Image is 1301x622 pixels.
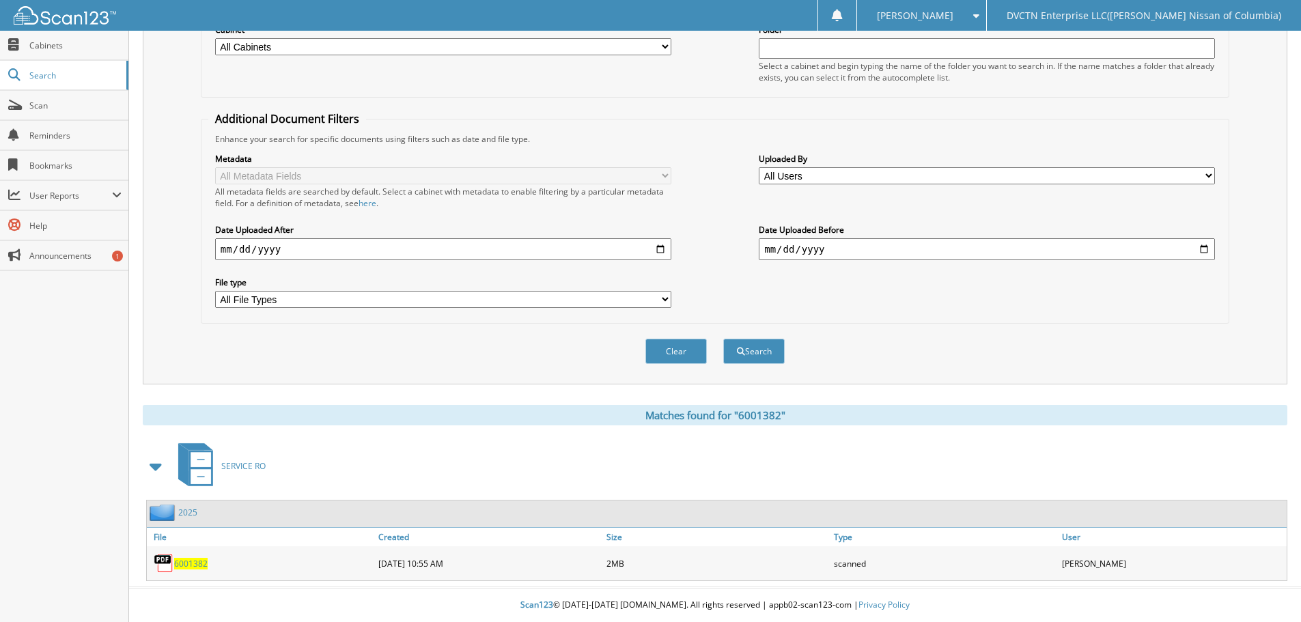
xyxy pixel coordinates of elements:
button: Clear [645,339,707,364]
span: User Reports [29,190,112,201]
label: Date Uploaded Before [759,224,1215,236]
span: Scan123 [520,599,553,610]
span: Search [29,70,120,81]
span: DVCTN Enterprise LLC([PERSON_NAME] Nissan of Columbia) [1007,12,1281,20]
a: SERVICE RO [170,439,266,493]
input: start [215,238,671,260]
a: 2025 [178,507,197,518]
span: SERVICE RO [221,460,266,472]
a: File [147,528,375,546]
label: Metadata [215,153,671,165]
a: User [1059,528,1287,546]
a: here [359,197,376,209]
a: Type [830,528,1059,546]
a: 6001382 [174,558,208,569]
button: Search [723,339,785,364]
label: File type [215,277,671,288]
span: Bookmarks [29,160,122,171]
legend: Additional Document Filters [208,111,366,126]
div: Select a cabinet and begin typing the name of the folder you want to search in. If the name match... [759,60,1215,83]
span: Announcements [29,250,122,261]
span: Help [29,220,122,231]
div: [PERSON_NAME] [1059,550,1287,577]
div: 2MB [603,550,831,577]
img: scan123-logo-white.svg [14,6,116,25]
span: [PERSON_NAME] [877,12,953,20]
img: folder2.png [150,504,178,521]
div: scanned [830,550,1059,577]
img: PDF.png [154,553,174,574]
a: Size [603,528,831,546]
a: Created [375,528,603,546]
div: [DATE] 10:55 AM [375,550,603,577]
div: Matches found for "6001382" [143,405,1287,425]
label: Uploaded By [759,153,1215,165]
div: © [DATE]-[DATE] [DOMAIN_NAME]. All rights reserved | appb02-scan123-com | [129,589,1301,622]
div: All metadata fields are searched by default. Select a cabinet with metadata to enable filtering b... [215,186,671,209]
span: Scan [29,100,122,111]
label: Date Uploaded After [215,224,671,236]
span: Cabinets [29,40,122,51]
div: 1 [112,251,123,261]
a: Privacy Policy [858,599,910,610]
span: Reminders [29,130,122,141]
input: end [759,238,1215,260]
div: Enhance your search for specific documents using filters such as date and file type. [208,133,1222,145]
